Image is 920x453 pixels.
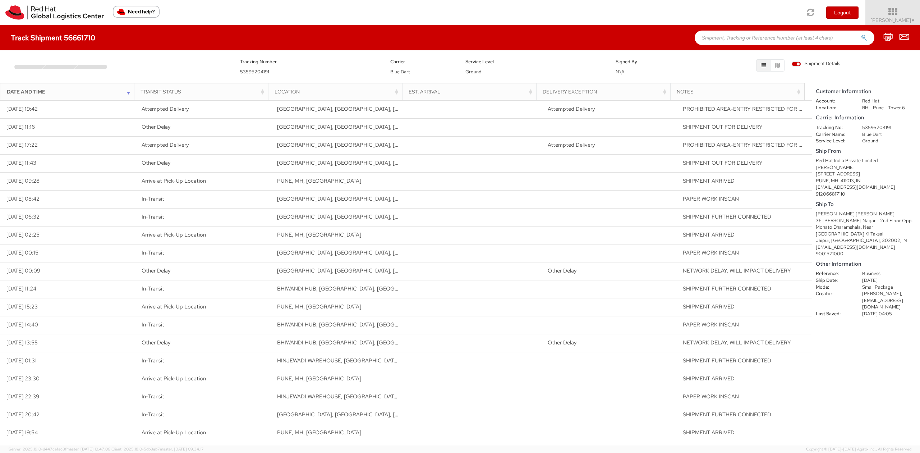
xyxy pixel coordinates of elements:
span: SHIPMENT FURTHER CONNECTED [683,213,771,220]
dt: Account: [810,98,857,105]
span: Ground [465,69,482,75]
h5: Customer Information [816,88,916,95]
img: rh-logistics-00dfa346123c4ec078e1.svg [5,5,104,20]
div: Transit Status [141,88,266,95]
span: PAPER WORK INSCAN [683,249,739,256]
span: PUNE, MH, IN [277,303,361,310]
button: Logout [826,6,859,19]
span: Other Delay [142,123,170,131]
dt: Carrier Name: [810,131,857,138]
span: SHIPMENT OUT FOR DELIVERY [683,123,763,131]
dt: Mode: [810,284,857,291]
span: Client: 2025.18.0-5db8ab7 [111,447,204,452]
h5: Ship From [816,148,916,154]
span: ▼ [911,18,915,23]
span: HINJEWADI WAREHOUSE, KONDHWA, MAHARASHTRA [277,357,457,364]
span: SHIPMENT ARRIVED [683,375,735,382]
span: NETWORK DELAY, WILL IMPACT DELIVERY [683,267,791,274]
input: Shipment, Tracking or Reference Number (at least 4 chars) [695,31,874,45]
span: SHIPMENT ARRIVED [683,177,735,184]
span: Other Delay [142,267,170,274]
span: PAPER WORK INSCAN [683,393,739,400]
span: MAGARPATTA CITY PUD, PUNE, MAHARASHTRA [277,411,448,418]
dt: Service Level: [810,138,857,145]
span: Arrive at Pick-Up Location [142,375,206,382]
span: In-Transit [142,195,164,202]
h5: Other Information [816,261,916,267]
div: 912066817110 [816,191,916,198]
dt: Last Saved: [810,311,857,317]
span: JAIPUR WAREHOUSE PUD, JAIPUR, RAJASTHAN [277,105,448,113]
span: In-Transit [142,393,164,400]
h5: Ship To [816,201,916,207]
span: Attempted Delivery [142,141,189,148]
span: Attempted Delivery [548,105,595,113]
h5: Carrier Information [816,115,916,121]
h5: Service Level [465,59,605,64]
span: JAIPUR WAREHOUSE PUD, JAIPUR, RAJASTHAN [277,159,448,166]
div: Est. Arrival [409,88,534,95]
dt: Ship Date: [810,277,857,284]
span: BHIWANDI HUB, BHIWANDI, MAHARASHTRA [277,339,432,346]
span: In-Transit [142,357,164,364]
button: Need help? [113,6,160,18]
span: Arrive at Pick-Up Location [142,231,206,238]
span: Copyright © [DATE]-[DATE] Agistix Inc., All Rights Reserved [806,447,911,452]
span: PROHIBITED AREA-ENTRY RESTRICTED FOR DELIVERY [683,141,824,148]
span: [PERSON_NAME] [870,17,915,23]
span: Shipment Details [792,60,840,67]
span: Other Delay [142,159,170,166]
span: PAPER WORK INSCAN [683,195,739,202]
h4: Track Shipment 56661710 [11,34,95,42]
span: JAIPUR WAREHOUSE, JAIPUR, RAJASTHAN [277,213,448,220]
span: SHIPMENT OUT FOR DELIVERY [683,159,763,166]
div: [EMAIL_ADDRESS][DOMAIN_NAME] [816,244,916,251]
div: 9001571000 [816,251,916,257]
label: Shipment Details [792,60,840,68]
span: SHIPMENT ARRIVED [683,231,735,238]
div: Red Hat India Private Limited [PERSON_NAME] [816,157,916,171]
span: N\A [616,69,625,75]
span: In-Transit [142,285,164,292]
span: PROHIBITED AREA-ENTRY RESTRICTED FOR DELIVERY [683,105,824,113]
span: [PERSON_NAME], [862,290,902,297]
span: Server: 2025.19.0-d447cefac8f [9,447,110,452]
div: Location [275,88,400,95]
dt: Creator: [810,290,857,297]
span: Other Delay [548,339,576,346]
span: JAIPUR WAREHOUSE PUD, JAIPUR, RAJASTHAN [277,123,448,131]
span: Blue Dart [390,69,410,75]
span: JAIPUR WAREHOUSE PUD, JAIPUR, RAJASTHAN [277,195,448,202]
span: PAPER WORK INSCAN [683,321,739,328]
span: JAIPUR WAREHOUSE PUD, JAIPUR, RAJASTHAN [277,141,448,148]
div: [EMAIL_ADDRESS][DOMAIN_NAME] [816,184,916,191]
div: [PERSON_NAME] [PERSON_NAME] [816,211,916,218]
div: Notes [677,88,802,95]
span: SHIPMENT ARRIVED [683,429,735,436]
div: Date and Time [7,88,132,95]
span: PUNE, MH, IN [277,375,361,382]
div: Jaipur, [GEOGRAPHIC_DATA], 302002, IN [816,237,916,244]
span: Attempted Delivery [548,141,595,148]
span: Arrive at Pick-Up Location [142,429,206,436]
span: In-Transit [142,249,164,256]
span: In-Transit [142,411,164,418]
span: In-Transit [142,321,164,328]
span: JAIPUR WAREHOUSE, JAIPUR, RAJASTHAN [277,249,448,256]
span: master, [DATE] 10:47:06 [66,447,110,452]
span: PUNE, MH, IN [277,177,361,184]
dt: Reference: [810,270,857,277]
span: Attempted Delivery [142,105,189,113]
span: SHIPMENT FURTHER CONNECTED [683,357,771,364]
span: Other Delay [548,267,576,274]
h5: Tracking Number [240,59,379,64]
div: PUNE, MH, 411013, IN [816,178,916,184]
div: 36 [PERSON_NAME] Nagar - 2nd Floor Opp. Monato Dharamshala, Near [GEOGRAPHIC_DATA] Ki Taksal [816,218,916,238]
div: Delivery Exception [543,88,668,95]
span: BHIWANDI HUB, BHIWANDI, MAHARASHTRA [277,321,432,328]
div: [STREET_ADDRESS] [816,171,916,178]
span: In-Transit [142,213,164,220]
span: BHIWANDI HUB, BHIWANDI, MAHARASHTRA [277,285,432,292]
span: JAIPUR WAREHOUSE, JAIPUR, RAJASTHAN [277,267,448,274]
span: SHIPMENT FURTHER CONNECTED [683,285,771,292]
